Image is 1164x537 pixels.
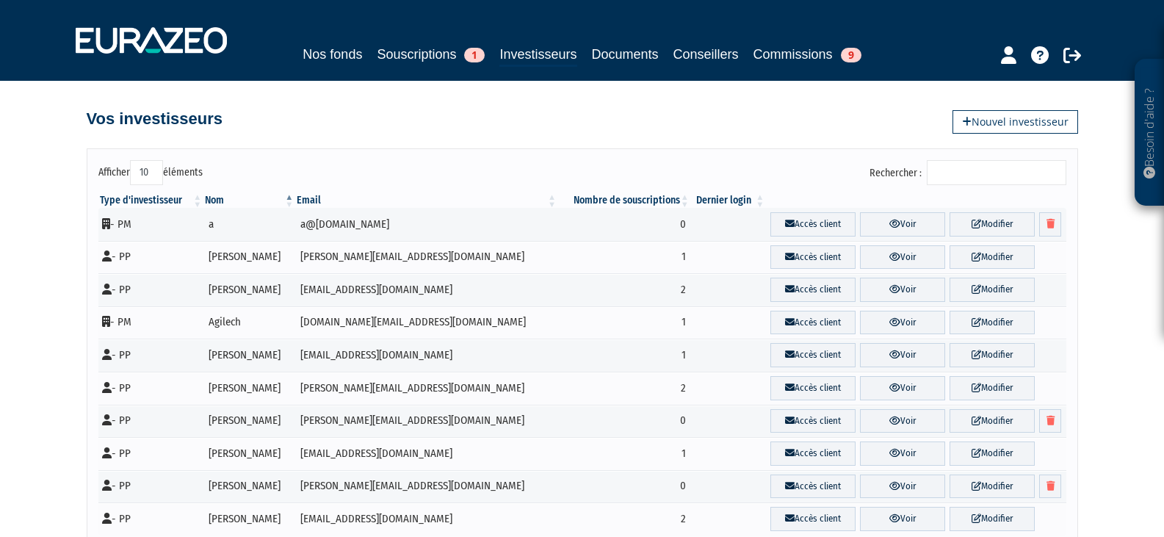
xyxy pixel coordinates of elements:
[98,372,204,405] td: - PP
[295,405,558,438] td: [PERSON_NAME][EMAIL_ADDRESS][DOMAIN_NAME]
[98,502,204,536] td: - PP
[770,409,856,433] a: Accès client
[203,273,295,306] td: [PERSON_NAME]
[558,470,691,503] td: 0
[203,339,295,372] td: [PERSON_NAME]
[950,376,1035,400] a: Modifier
[860,311,945,335] a: Voir
[98,160,203,185] label: Afficher éléments
[295,193,558,208] th: Email : activer pour trier la colonne par ordre croissant
[377,44,485,65] a: Souscriptions1
[203,306,295,339] td: Agilech
[950,343,1035,367] a: Modifier
[770,278,856,302] a: Accès client
[860,212,945,237] a: Voir
[950,245,1035,270] a: Modifier
[295,241,558,274] td: [PERSON_NAME][EMAIL_ADDRESS][DOMAIN_NAME]
[691,193,767,208] th: Dernier login : activer pour trier la colonne par ordre croissant
[295,437,558,470] td: [EMAIL_ADDRESS][DOMAIN_NAME]
[98,208,204,241] td: - PM
[558,208,691,241] td: 0
[770,376,856,400] a: Accès client
[1039,475,1061,499] a: Supprimer
[203,208,295,241] td: a
[770,475,856,499] a: Accès client
[770,212,856,237] a: Accès client
[860,409,945,433] a: Voir
[860,278,945,302] a: Voir
[303,44,362,65] a: Nos fonds
[860,343,945,367] a: Voir
[1141,67,1158,199] p: Besoin d'aide ?
[952,110,1078,134] a: Nouvel investisseur
[203,405,295,438] td: [PERSON_NAME]
[203,502,295,536] td: [PERSON_NAME]
[1039,212,1061,237] a: Supprimer
[841,48,861,62] span: 9
[950,475,1035,499] a: Modifier
[295,372,558,405] td: [PERSON_NAME][EMAIL_ADDRESS][DOMAIN_NAME]
[130,160,163,185] select: Afficheréléments
[203,372,295,405] td: [PERSON_NAME]
[927,160,1066,185] input: Rechercher :
[770,343,856,367] a: Accès client
[770,442,856,466] a: Accès client
[558,306,691,339] td: 1
[203,241,295,274] td: [PERSON_NAME]
[98,470,204,503] td: - PP
[203,193,295,208] th: Nom : activer pour trier la colonne par ordre d&eacute;croissant
[98,306,204,339] td: - PM
[558,273,691,306] td: 2
[860,507,945,531] a: Voir
[98,273,204,306] td: - PP
[98,405,204,438] td: - PP
[860,245,945,270] a: Voir
[295,470,558,503] td: [PERSON_NAME][EMAIL_ADDRESS][DOMAIN_NAME]
[76,27,227,54] img: 1732889491-logotype_eurazeo_blanc_rvb.png
[295,208,558,241] td: a@[DOMAIN_NAME]
[950,311,1035,335] a: Modifier
[860,475,945,499] a: Voir
[295,273,558,306] td: [EMAIL_ADDRESS][DOMAIN_NAME]
[950,278,1035,302] a: Modifier
[295,339,558,372] td: [EMAIL_ADDRESS][DOMAIN_NAME]
[770,507,856,531] a: Accès client
[860,376,945,400] a: Voir
[98,437,204,470] td: - PP
[203,470,295,503] td: [PERSON_NAME]
[950,212,1035,237] a: Modifier
[860,442,945,466] a: Voir
[558,502,691,536] td: 2
[558,193,691,208] th: Nombre de souscriptions : activer pour trier la colonne par ordre croissant
[499,44,576,67] a: Investisseurs
[98,193,204,208] th: Type d'investisseur : activer pour trier la colonne par ordre croissant
[98,241,204,274] td: - PP
[950,442,1035,466] a: Modifier
[558,437,691,470] td: 1
[295,306,558,339] td: [DOMAIN_NAME][EMAIL_ADDRESS][DOMAIN_NAME]
[87,110,223,128] h4: Vos investisseurs
[558,405,691,438] td: 0
[464,48,485,62] span: 1
[592,44,659,65] a: Documents
[950,507,1035,531] a: Modifier
[870,160,1066,185] label: Rechercher :
[203,437,295,470] td: [PERSON_NAME]
[295,502,558,536] td: [EMAIL_ADDRESS][DOMAIN_NAME]
[950,409,1035,433] a: Modifier
[1039,409,1061,433] a: Supprimer
[753,44,861,65] a: Commissions9
[98,339,204,372] td: - PP
[558,241,691,274] td: 1
[770,245,856,270] a: Accès client
[766,193,1066,208] th: &nbsp;
[558,339,691,372] td: 1
[770,311,856,335] a: Accès client
[673,44,739,65] a: Conseillers
[558,372,691,405] td: 2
